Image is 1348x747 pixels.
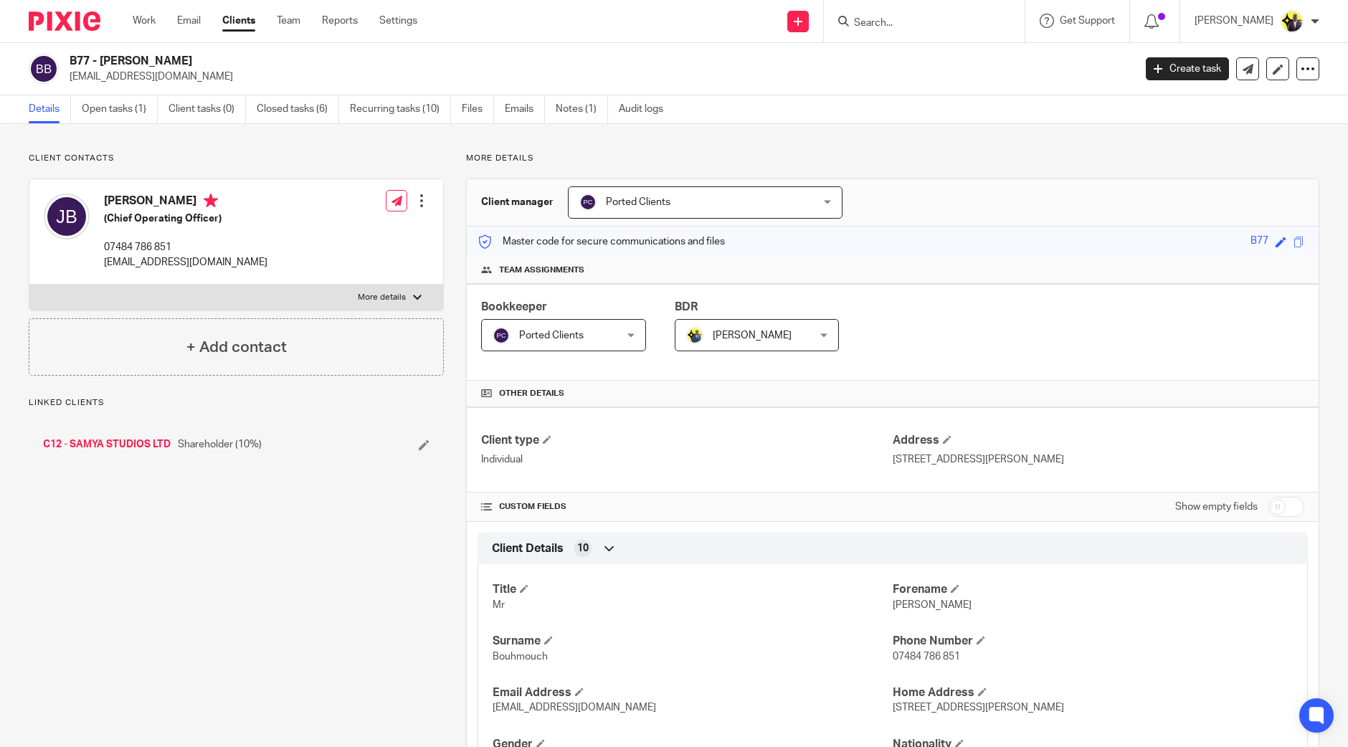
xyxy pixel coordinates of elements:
h4: [PERSON_NAME] [104,194,267,211]
a: Emails [505,95,545,123]
span: [STREET_ADDRESS][PERSON_NAME] [893,703,1064,713]
span: [PERSON_NAME] [713,330,792,341]
span: 07484 786 851 [893,652,960,662]
img: Yemi-Starbridge.jpg [1281,10,1304,33]
img: svg%3E [44,194,90,239]
h4: Email Address [493,685,893,700]
span: Mr [493,600,505,610]
h4: CUSTOM FIELDS [481,501,893,513]
img: Pixie [29,11,100,31]
i: Primary [204,194,218,208]
input: Search [853,17,982,30]
span: [PERSON_NAME] [893,600,972,610]
p: [PERSON_NAME] [1195,14,1273,28]
h5: (Chief Operating Officer) [104,211,267,226]
span: Team assignments [499,265,584,276]
div: B77 [1250,234,1268,250]
a: C12 - SAMYA STUDIOS LTD [43,437,171,452]
a: Closed tasks (6) [257,95,339,123]
p: Master code for secure communications and files [478,234,725,249]
a: Email [177,14,201,28]
h4: Home Address [893,685,1293,700]
h2: B77 - [PERSON_NAME] [70,54,913,69]
a: Recurring tasks (10) [350,95,451,123]
a: Audit logs [619,95,674,123]
span: [EMAIL_ADDRESS][DOMAIN_NAME] [493,703,656,713]
p: Individual [481,452,893,467]
p: Client contacts [29,153,444,164]
img: svg%3E [29,54,59,84]
h4: + Add contact [186,336,287,358]
h3: Client manager [481,195,554,209]
h4: Forename [893,582,1293,597]
p: 07484 786 851 [104,240,267,254]
span: Client Details [492,541,564,556]
img: svg%3E [579,194,597,211]
p: More details [358,292,406,303]
p: [STREET_ADDRESS][PERSON_NAME] [893,452,1304,467]
p: [EMAIL_ADDRESS][DOMAIN_NAME] [70,70,1124,84]
h4: Phone Number [893,634,1293,649]
a: Reports [322,14,358,28]
span: Get Support [1060,16,1115,26]
p: More details [466,153,1319,164]
span: BDR [675,301,698,313]
img: Dennis-Starbridge.jpg [686,327,703,344]
span: Other details [499,388,564,399]
h4: Title [493,582,893,597]
span: Bouhmouch [493,652,548,662]
span: Ported Clients [519,330,584,341]
span: Bookkeeper [481,301,547,313]
a: Settings [379,14,417,28]
h4: Client type [481,433,893,448]
a: Create task [1146,57,1229,80]
span: Shareholder (10%) [178,437,262,452]
a: Work [133,14,156,28]
img: svg%3E [493,327,510,344]
a: Client tasks (0) [168,95,246,123]
a: Notes (1) [556,95,608,123]
a: Team [277,14,300,28]
h4: Surname [493,634,893,649]
a: Files [462,95,494,123]
a: Clients [222,14,255,28]
p: Linked clients [29,397,444,409]
label: Show empty fields [1175,500,1258,514]
p: [EMAIL_ADDRESS][DOMAIN_NAME] [104,255,267,270]
span: Ported Clients [606,197,670,207]
h4: Address [893,433,1304,448]
span: 10 [577,541,589,556]
a: Details [29,95,71,123]
a: Open tasks (1) [82,95,158,123]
